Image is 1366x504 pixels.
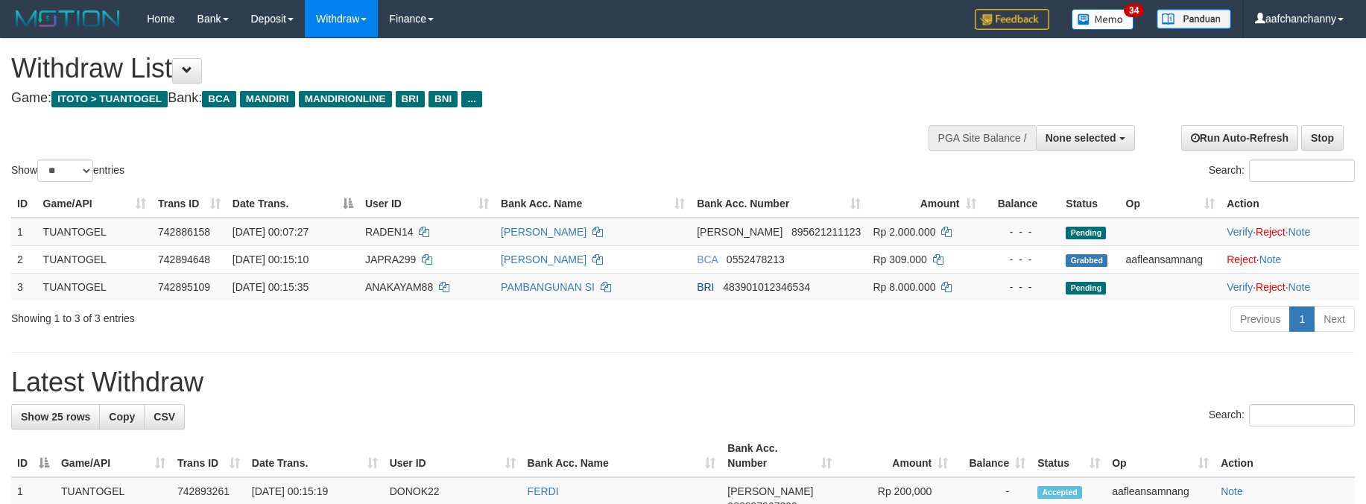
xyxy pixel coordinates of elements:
a: PAMBANGUNAN SI [501,281,595,293]
span: Accepted [1037,486,1082,499]
a: Note [1221,485,1243,497]
td: aafleansamnang [1120,245,1221,273]
img: panduan.png [1157,9,1231,29]
th: Balance: activate to sort column ascending [954,435,1031,477]
span: [PERSON_NAME] [697,226,782,238]
a: Reject [1256,226,1286,238]
div: Showing 1 to 3 of 3 entries [11,305,558,326]
a: Run Auto-Refresh [1181,125,1298,151]
a: 1 [1289,306,1315,332]
label: Show entries [11,160,124,182]
span: [DATE] 00:15:10 [233,253,309,265]
div: - - - [988,252,1054,267]
th: Amount: activate to sort column ascending [838,435,954,477]
span: Show 25 rows [21,411,90,423]
span: 742886158 [158,226,210,238]
a: [PERSON_NAME] [501,226,586,238]
a: Reject [1227,253,1256,265]
span: Rp 8.000.000 [873,281,935,293]
span: None selected [1046,132,1116,144]
th: User ID: activate to sort column ascending [359,190,495,218]
h4: Game: Bank: [11,91,896,106]
span: Copy 0552478213 to clipboard [727,253,785,265]
span: MANDIRIONLINE [299,91,392,107]
span: JAPRA299 [365,253,416,265]
span: RADEN14 [365,226,414,238]
th: Date Trans.: activate to sort column descending [227,190,359,218]
td: TUANTOGEL [37,218,152,246]
th: Game/API: activate to sort column ascending [37,190,152,218]
label: Search: [1209,404,1355,426]
label: Search: [1209,160,1355,182]
span: Grabbed [1066,254,1107,267]
a: Note [1288,281,1311,293]
img: Feedback.jpg [975,9,1049,30]
div: - - - [988,280,1054,294]
th: Bank Acc. Name: activate to sort column ascending [522,435,722,477]
h1: Withdraw List [11,54,896,84]
span: Rp 2.000.000 [873,226,935,238]
td: 1 [11,218,37,246]
span: BCA [202,91,235,107]
th: Date Trans.: activate to sort column ascending [246,435,384,477]
td: · · [1221,273,1359,300]
th: Action [1221,190,1359,218]
a: Reject [1256,281,1286,293]
a: Note [1288,226,1311,238]
th: Bank Acc. Number: activate to sort column ascending [691,190,867,218]
td: 3 [11,273,37,300]
span: [PERSON_NAME] [727,485,813,497]
input: Search: [1249,404,1355,426]
span: Rp 309.000 [873,253,926,265]
select: Showentries [37,160,93,182]
img: MOTION_logo.png [11,7,124,30]
td: TUANTOGEL [37,245,152,273]
th: Action [1215,435,1355,477]
th: Game/API: activate to sort column ascending [55,435,171,477]
div: PGA Site Balance / [929,125,1036,151]
a: Copy [99,404,145,429]
span: BCA [697,253,718,265]
span: ITOTO > TUANTOGEL [51,91,168,107]
td: TUANTOGEL [37,273,152,300]
span: Pending [1066,282,1106,294]
th: User ID: activate to sort column ascending [384,435,522,477]
a: Show 25 rows [11,404,100,429]
div: - - - [988,224,1054,239]
th: Trans ID: activate to sort column ascending [152,190,227,218]
th: Bank Acc. Number: activate to sort column ascending [721,435,838,477]
th: Balance [982,190,1060,218]
span: BNI [429,91,458,107]
a: Next [1314,306,1355,332]
td: · · [1221,218,1359,246]
a: Stop [1301,125,1344,151]
th: ID [11,190,37,218]
a: Verify [1227,281,1253,293]
input: Search: [1249,160,1355,182]
span: Copy [109,411,135,423]
th: Amount: activate to sort column ascending [867,190,981,218]
span: [DATE] 00:07:27 [233,226,309,238]
th: Status: activate to sort column ascending [1031,435,1106,477]
td: 2 [11,245,37,273]
a: Previous [1230,306,1290,332]
td: · [1221,245,1359,273]
th: Op: activate to sort column ascending [1120,190,1221,218]
span: Copy 895621211123 to clipboard [791,226,861,238]
th: ID: activate to sort column descending [11,435,55,477]
th: Trans ID: activate to sort column ascending [171,435,246,477]
th: Op: activate to sort column ascending [1106,435,1215,477]
th: Status [1060,190,1119,218]
span: 742895109 [158,281,210,293]
span: Pending [1066,227,1106,239]
a: Verify [1227,226,1253,238]
span: BRI [396,91,425,107]
a: FERDI [528,485,559,497]
span: CSV [154,411,175,423]
a: CSV [144,404,185,429]
h1: Latest Withdraw [11,368,1355,397]
span: MANDIRI [240,91,295,107]
span: Copy 483901012346534 to clipboard [723,281,810,293]
th: Bank Acc. Name: activate to sort column ascending [495,190,691,218]
span: ANAKAYAM88 [365,281,433,293]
